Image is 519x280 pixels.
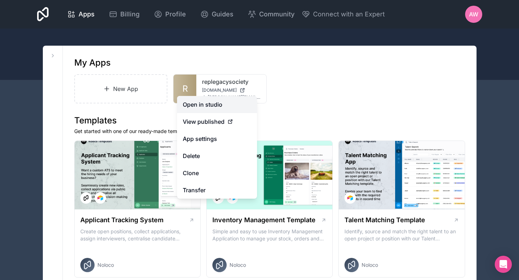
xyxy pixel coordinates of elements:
[120,9,140,19] span: Billing
[495,256,512,273] div: Open Intercom Messenger
[165,9,186,19] span: Profile
[469,10,478,19] span: AW
[347,195,353,201] img: Airtable Logo
[80,215,163,225] h1: Applicant Tracking System
[259,9,294,19] span: Community
[302,9,385,19] button: Connect with an Expert
[177,147,257,164] button: Delete
[177,164,257,182] a: Clone
[202,87,261,93] a: [DOMAIN_NAME]
[195,6,239,22] a: Guides
[230,261,246,269] span: Noloco
[313,9,385,19] span: Connect with an Expert
[177,113,257,130] a: View published
[74,57,111,68] h1: My Apps
[208,95,261,100] span: [PERSON_NAME][EMAIL_ADDRESS][DOMAIN_NAME]
[97,261,114,269] span: Noloco
[177,96,257,113] a: Open in studio
[74,74,168,103] a: New App
[97,195,103,201] img: Airtable Logo
[242,6,300,22] a: Community
[79,9,95,19] span: Apps
[61,6,100,22] a: Apps
[212,9,233,19] span: Guides
[80,228,195,242] p: Create open positions, collect applications, assign interviewers, centralise candidate feedback a...
[182,83,188,95] span: R
[148,6,192,22] a: Profile
[74,115,465,126] h1: Templates
[183,117,225,126] span: View published
[103,6,145,22] a: Billing
[212,215,316,225] h1: Inventory Management Template
[177,182,257,199] a: Transfer
[344,215,425,225] h1: Talent Matching Template
[344,228,459,242] p: Identify, source and match the right talent to an open project or position with our Talent Matchi...
[212,228,327,242] p: Simple and easy to use Inventory Management Application to manage your stock, orders and Manufact...
[74,128,465,135] p: Get started with one of our ready-made templates
[362,261,378,269] span: Noloco
[202,87,237,93] span: [DOMAIN_NAME]
[177,130,257,147] a: App settings
[202,77,261,86] a: replegacysociety
[173,75,196,103] a: R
